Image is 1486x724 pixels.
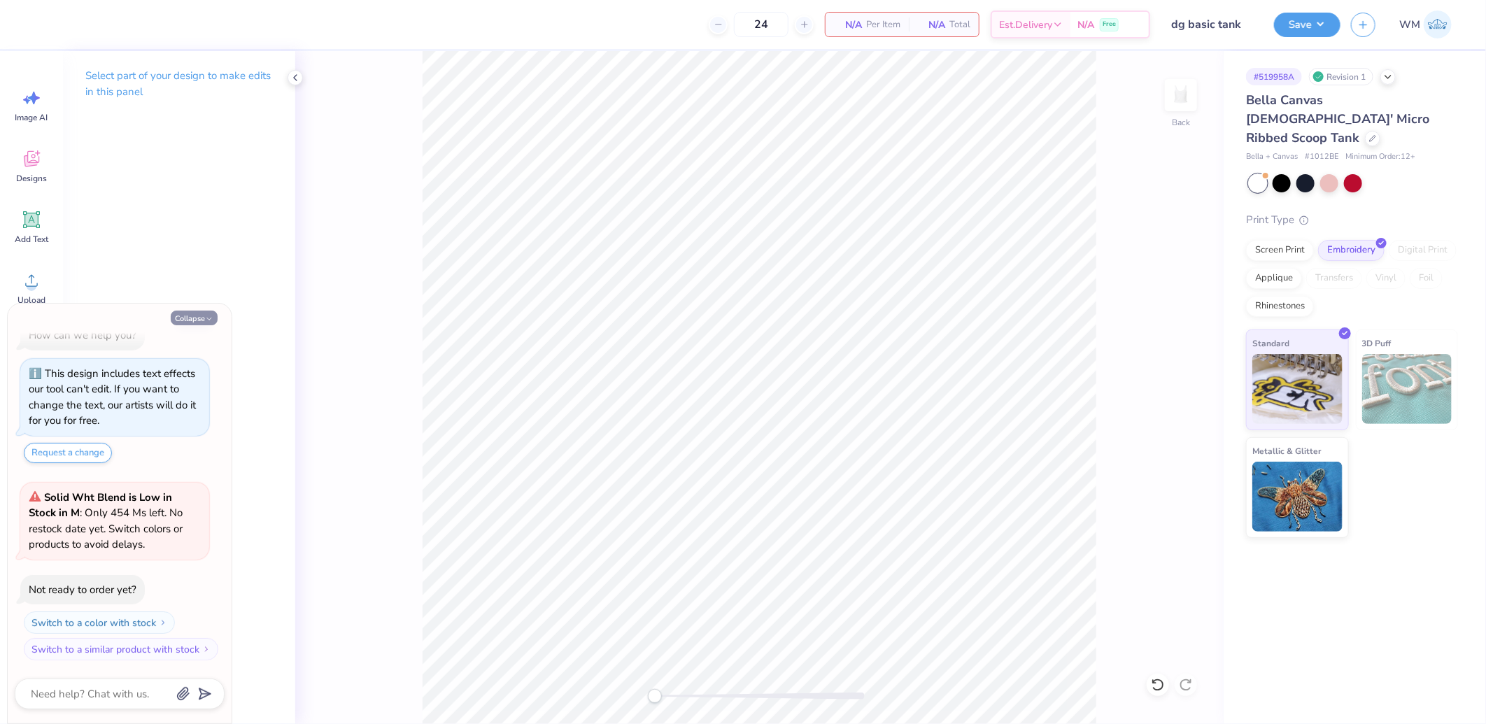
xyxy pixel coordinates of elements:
[1362,336,1392,350] span: 3D Puff
[29,490,183,552] span: : Only 454 Ms left. No restock date yet. Switch colors or products to avoid delays.
[15,112,48,123] span: Image AI
[1306,268,1362,289] div: Transfers
[1399,17,1420,33] span: WM
[1161,10,1264,38] input: Untitled Design
[29,583,136,597] div: Not ready to order yet?
[1167,81,1195,109] img: Back
[159,618,167,627] img: Switch to a color with stock
[1246,151,1298,163] span: Bella + Canvas
[1246,68,1302,85] div: # 519958A
[1246,92,1429,146] span: Bella Canvas [DEMOGRAPHIC_DATA]' Micro Ribbed Scoop Tank
[917,17,945,32] span: N/A
[29,490,172,520] strong: Solid Wht Blend is Low in Stock in M
[1103,20,1116,29] span: Free
[1393,10,1458,38] a: WM
[1424,10,1452,38] img: Wilfredo Manabat
[85,68,273,100] p: Select part of your design to make edits in this panel
[1410,268,1443,289] div: Foil
[29,328,136,342] div: How can we help you?
[1274,13,1340,37] button: Save
[1366,268,1406,289] div: Vinyl
[15,234,48,245] span: Add Text
[1077,17,1094,32] span: N/A
[1309,68,1373,85] div: Revision 1
[1246,268,1302,289] div: Applique
[16,173,47,184] span: Designs
[1318,240,1385,261] div: Embroidery
[648,689,662,703] div: Accessibility label
[1252,462,1343,532] img: Metallic & Glitter
[24,443,112,463] button: Request a change
[202,645,211,653] img: Switch to a similar product with stock
[1362,354,1452,424] img: 3D Puff
[734,12,788,37] input: – –
[24,611,175,634] button: Switch to a color with stock
[171,311,218,325] button: Collapse
[1246,212,1458,228] div: Print Type
[1345,151,1415,163] span: Minimum Order: 12 +
[1172,116,1190,129] div: Back
[999,17,1052,32] span: Est. Delivery
[17,294,45,306] span: Upload
[1252,336,1289,350] span: Standard
[1305,151,1338,163] span: # 1012BE
[1389,240,1457,261] div: Digital Print
[949,17,970,32] span: Total
[1246,240,1314,261] div: Screen Print
[866,17,900,32] span: Per Item
[1252,443,1322,458] span: Metallic & Glitter
[29,367,196,428] div: This design includes text effects our tool can't edit. If you want to change the text, our artist...
[1246,296,1314,317] div: Rhinestones
[1252,354,1343,424] img: Standard
[834,17,862,32] span: N/A
[24,638,218,660] button: Switch to a similar product with stock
